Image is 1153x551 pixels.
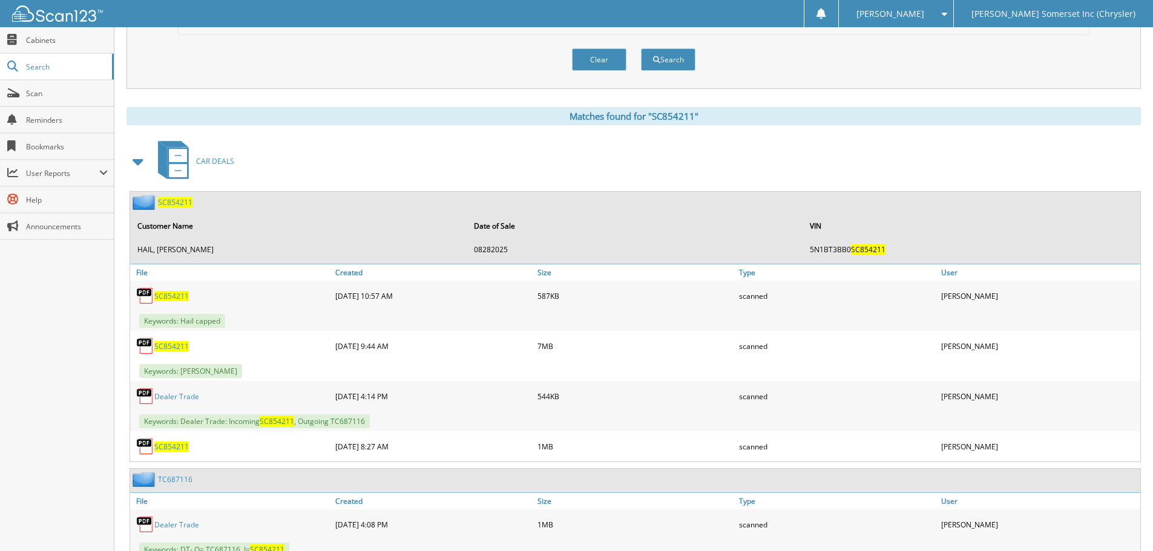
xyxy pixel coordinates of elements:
span: Announcements [26,221,108,232]
a: TC687116 [158,474,192,484]
span: Keywords: [PERSON_NAME] [139,364,242,378]
th: Date of Sale [468,214,803,238]
a: Type [736,493,938,509]
th: VIN [804,214,1139,238]
div: 587KB [534,284,737,308]
a: Dealer Trade [154,520,199,530]
div: [DATE] 8:27 AM [332,434,534,458]
a: User [938,493,1140,509]
img: scan123-logo-white.svg [12,5,103,22]
span: User Reports [26,168,99,178]
span: Bookmarks [26,142,108,152]
img: folder2.png [133,195,158,210]
a: Created [332,264,534,281]
div: [DATE] 9:44 AM [332,334,534,358]
span: CAR DEALS [196,156,234,166]
img: PDF.png [136,337,154,355]
span: SC854211 [851,244,885,255]
a: User [938,264,1140,281]
span: Keywords: Dealer Trade: Incoming , Outgoing TC687116 [139,414,370,428]
a: Type [736,264,938,281]
span: Search [26,62,106,72]
div: [PERSON_NAME] [938,384,1140,408]
a: Created [332,493,534,509]
td: 5N1BT3BB0 [804,240,1139,259]
a: SC854211 [154,442,189,452]
a: Size [534,493,737,509]
div: 1MB [534,434,737,458]
span: [PERSON_NAME] [856,10,924,18]
td: 08282025 [468,240,803,259]
div: [PERSON_NAME] [938,334,1140,358]
a: Size [534,264,737,281]
div: Matches found for "SC854211" [126,107,1141,125]
div: scanned [736,512,938,536]
th: Customer Name [131,214,467,238]
span: Cabinets [26,35,108,45]
div: 1MB [534,512,737,536]
a: File [130,493,332,509]
img: PDF.png [136,287,154,305]
div: scanned [736,384,938,408]
div: [PERSON_NAME] [938,434,1140,458]
span: Help [26,195,108,205]
div: [DATE] 4:14 PM [332,384,534,408]
img: PDF.png [136,515,154,533]
img: PDF.png [136,387,154,405]
span: Reminders [26,115,108,125]
span: Scan [26,88,108,99]
img: PDF.png [136,437,154,455]
a: CAR DEALS [151,137,234,185]
div: 544KB [534,384,737,408]
button: Search [641,48,695,71]
div: [DATE] 10:57 AM [332,284,534,308]
div: [PERSON_NAME] [938,284,1140,308]
img: folder2.png [133,472,158,487]
div: [DATE] 4:08 PM [332,512,534,536]
td: HAIL, [PERSON_NAME] [131,240,467,259]
button: Clear [572,48,626,71]
div: [PERSON_NAME] [938,512,1140,536]
div: scanned [736,334,938,358]
a: Dealer Trade [154,391,199,402]
a: File [130,264,332,281]
div: scanned [736,284,938,308]
span: SC854211 [260,416,294,426]
a: SC854211 [158,197,192,207]
a: SC854211 [154,291,189,301]
span: Keywords: Hail capped [139,314,225,328]
a: SC854211 [154,341,189,351]
span: [PERSON_NAME] Somerset Inc (Chrysler) [971,10,1135,18]
iframe: Chat Widget [1092,493,1153,551]
div: scanned [736,434,938,458]
div: 7MB [534,334,737,358]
